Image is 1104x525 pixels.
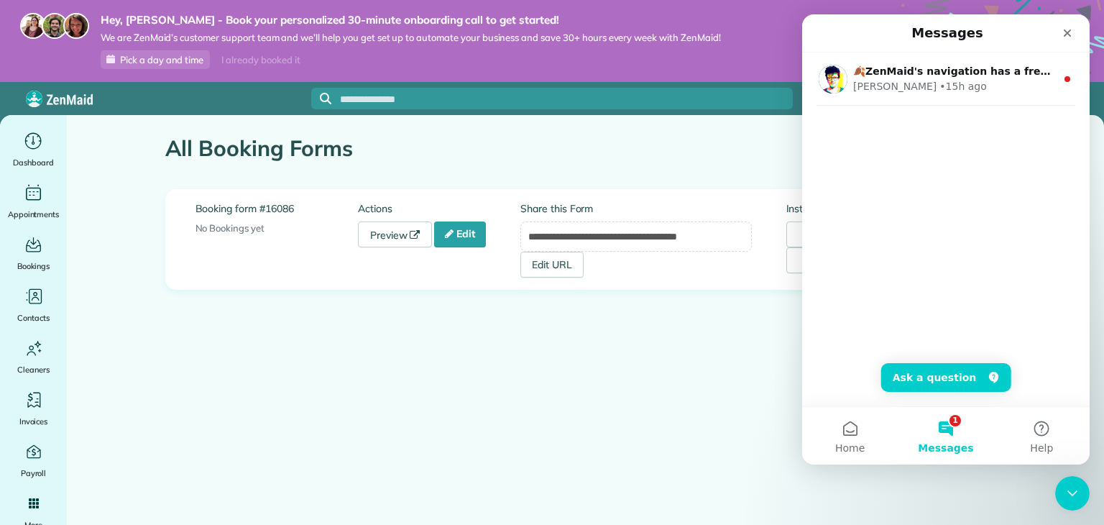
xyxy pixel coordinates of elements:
[19,414,48,429] span: Invoices
[311,93,331,104] button: Focus search
[802,14,1090,465] iframe: Intercom live chat
[786,201,976,216] label: Install on
[434,222,486,247] a: Edit
[6,440,61,480] a: Payroll
[21,466,47,480] span: Payroll
[358,201,520,216] label: Actions
[42,13,68,39] img: jorge-587dff0eeaa6aab1f244e6dc62b8924c3b6ad411094392a53c71c6c4a576187d.jpg
[165,137,876,160] h1: All Booking Forms
[6,181,61,222] a: Appointments
[101,32,721,44] span: We are ZenMaid’s customer support team and we’ll help you get set up to automate your business an...
[101,13,721,27] strong: Hey, [PERSON_NAME] - Book your personalized 30-minute onboarding call to get started!
[786,222,878,247] button: Website
[520,252,584,278] a: Edit URL
[520,201,752,216] label: Share this Form
[120,54,203,65] span: Pick a day and time
[17,259,50,273] span: Bookings
[6,285,61,325] a: Contacts
[213,51,308,69] div: I already booked it
[195,201,358,216] label: Booking form #16086
[195,222,264,234] span: No Bookings yet
[17,362,50,377] span: Cleaners
[6,388,61,429] a: Invoices
[8,207,60,222] span: Appointments
[6,129,61,170] a: Dashboard
[63,13,89,39] img: michelle-19f622bdf1676172e81f8f8fba1fb50e276960ebfe0243fe18214015130c80e4.jpg
[786,247,884,273] button: Facebook
[358,222,433,247] a: Preview
[101,50,210,69] a: Pick a day and time
[17,311,50,325] span: Contacts
[6,233,61,273] a: Bookings
[6,337,61,377] a: Cleaners
[320,93,331,104] svg: Focus search
[1055,476,1090,511] iframe: Intercom live chat
[13,155,54,170] span: Dashboard
[20,13,46,39] img: maria-72a9807cf96188c08ef61303f053569d2e2a8a1cde33d635c8a3ac13582a053d.jpg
